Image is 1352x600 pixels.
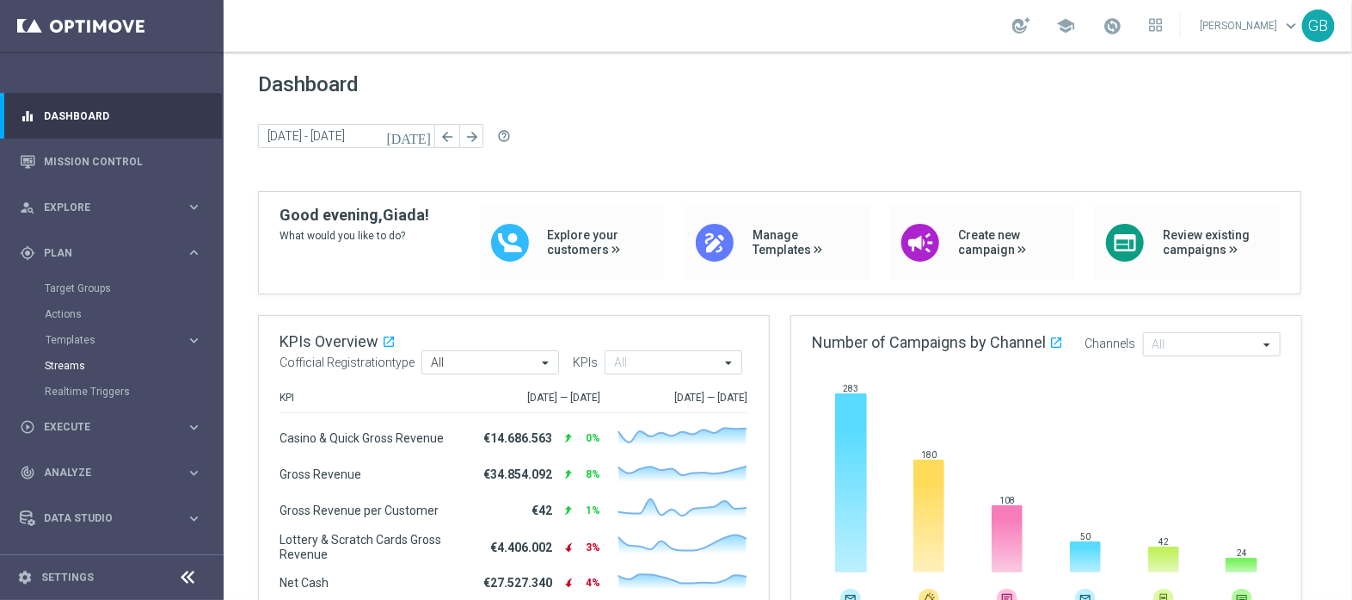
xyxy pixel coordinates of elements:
span: Analyze [44,467,186,478]
div: Plan [20,245,186,261]
span: Plan [44,248,186,258]
button: Templates keyboard_arrow_right [45,333,203,347]
button: Mission Control [19,155,203,169]
i: keyboard_arrow_right [186,419,202,436]
a: Target Groups [45,281,179,295]
button: play_circle_outline Execute keyboard_arrow_right [19,420,203,434]
a: Settings [41,572,94,583]
i: keyboard_arrow_right [186,199,202,215]
button: person_search Explore keyboard_arrow_right [19,201,203,214]
div: Templates [46,335,186,345]
i: track_changes [20,465,35,480]
i: keyboard_arrow_right [186,332,202,349]
span: keyboard_arrow_down [1281,16,1300,35]
span: school [1056,16,1075,35]
span: Explore [44,202,186,213]
div: Realtime Triggers [45,379,222,405]
div: Templates [45,327,222,353]
i: keyboard_arrow_right [186,465,202,481]
a: Streams [45,359,179,373]
div: Optibot [20,541,202,587]
a: [PERSON_NAME]keyboard_arrow_down [1198,13,1302,39]
a: Realtime Triggers [45,385,179,399]
button: gps_fixed Plan keyboard_arrow_right [19,246,203,260]
div: Streams [45,353,222,379]
div: Mission Control [20,139,202,184]
div: GB [1302,9,1335,42]
div: Explore [20,200,186,215]
i: play_circle_outline [20,419,35,435]
i: gps_fixed [20,245,35,261]
span: Data Studio [44,513,186,523]
i: keyboard_arrow_right [186,510,202,527]
a: Optibot [44,541,180,587]
a: Actions [45,307,179,321]
i: settings [17,570,33,585]
button: equalizer Dashboard [19,109,203,123]
div: Data Studio [20,510,186,526]
div: Analyze [20,465,186,480]
div: Actions [45,301,222,327]
div: Dashboard [20,93,202,139]
span: Execute [44,422,186,432]
i: person_search [20,200,35,215]
div: Execute [20,419,186,435]
i: equalizer [20,108,35,124]
span: Templates [46,335,169,345]
button: track_changes Analyze keyboard_arrow_right [19,466,203,479]
button: Data Studio keyboard_arrow_right [19,511,203,525]
div: Target Groups [45,275,222,301]
a: Mission Control [44,139,202,184]
i: keyboard_arrow_right [186,244,202,261]
a: Dashboard [44,93,202,139]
